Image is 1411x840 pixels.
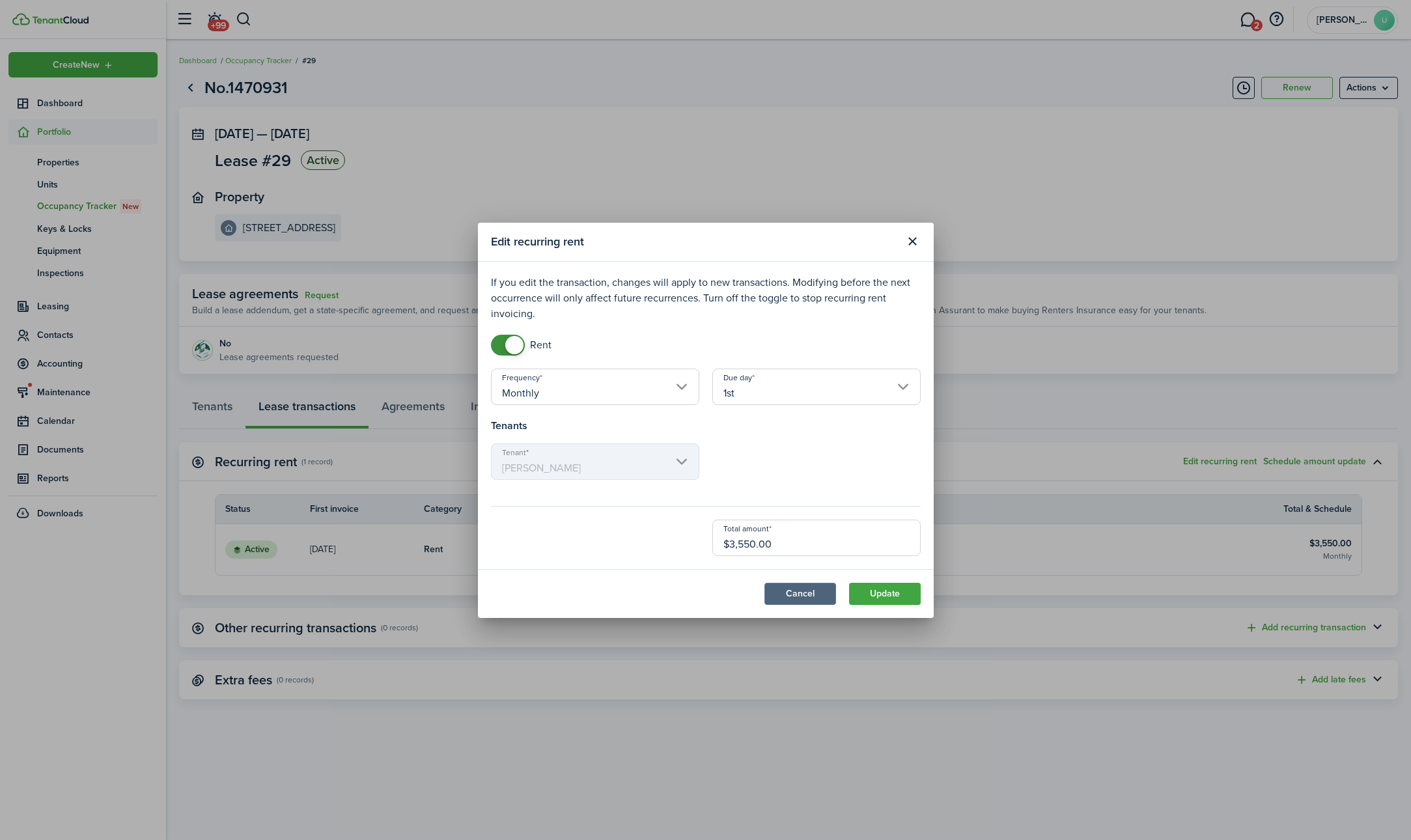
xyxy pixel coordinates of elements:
button: Close modal [902,231,924,253]
input: 0.00 [712,520,921,556]
h4: Tenants [491,418,921,434]
modal-title: Edit recurring rent [491,229,899,255]
button: Cancel [764,583,836,605]
button: Update [849,583,921,605]
p: If you edit the transaction, changes will apply to new transactions. Modifying before the next oc... [491,275,921,322]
